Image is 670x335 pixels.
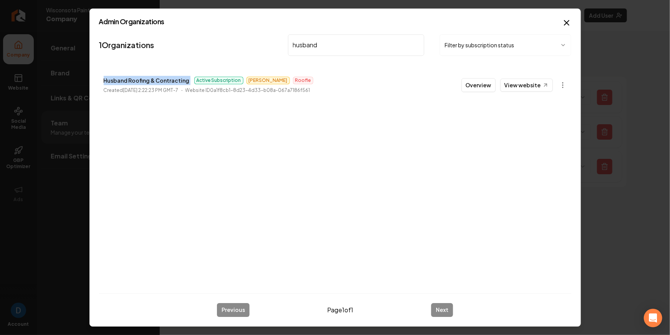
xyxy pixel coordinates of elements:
[99,18,571,25] h2: Admin Organizations
[246,77,290,84] span: [PERSON_NAME]
[104,87,179,94] p: Created
[288,34,425,56] input: Search by name or ID
[185,87,310,94] p: Website ID 0a1f8cb1-8d23-4d33-b08a-067a7186f561
[462,78,496,92] button: Overview
[194,77,243,84] span: Active Subscription
[328,305,354,315] span: Page 1 of 1
[293,77,313,84] span: Roofle
[500,78,553,92] a: View website
[104,76,190,85] p: Husband Roofing & Contracting
[99,40,154,50] a: 1Organizations
[123,87,179,93] time: [DATE] 2:22:23 PM GMT-7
